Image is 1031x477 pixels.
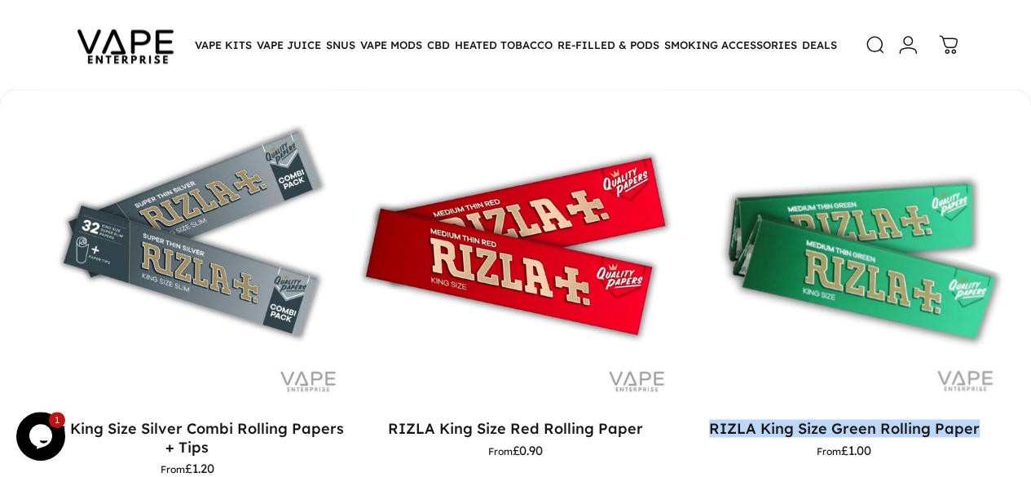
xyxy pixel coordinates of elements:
a: 0 items [931,27,967,63]
summary: VAPE JUICE [254,28,324,62]
img: Rizla [686,91,1002,406]
small: From [161,463,185,475]
span: £0.90 [488,444,543,457]
img: Rizla [358,91,673,406]
iframe: chat widget [16,412,68,461]
summary: SNUS [324,28,358,62]
a: RIZLA King Size Red Rolling Paper [358,91,673,406]
a: RIZLA King Size Green Rolling Paper [709,419,980,437]
a: Rizla King Size Silver Combi Rolling Papers + Tips [30,419,344,455]
summary: RE-FILLED & PODS [555,28,662,62]
summary: HEATED TOBACCO [452,28,555,62]
a: Rizla King Size Silver Combi Rolling Papers + Tips [29,91,345,406]
span: £1.20 [161,462,214,475]
summary: VAPE MODS [358,28,425,62]
summary: CBD [425,28,452,62]
img: Vape Enterprise [52,7,199,83]
nav: Primary [192,28,839,62]
small: From [817,445,841,457]
small: From [488,445,513,457]
a: RIZLA King Size Red Rolling Paper [388,419,643,437]
summary: SMOKING ACCESSORIES [662,28,800,62]
img: RIZLA [29,91,345,406]
summary: VAPE KITS [192,28,254,62]
span: £1.00 [817,444,871,457]
a: RIZLA King Size Green Rolling Paper [686,91,1002,406]
a: DEALS [800,28,839,62]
